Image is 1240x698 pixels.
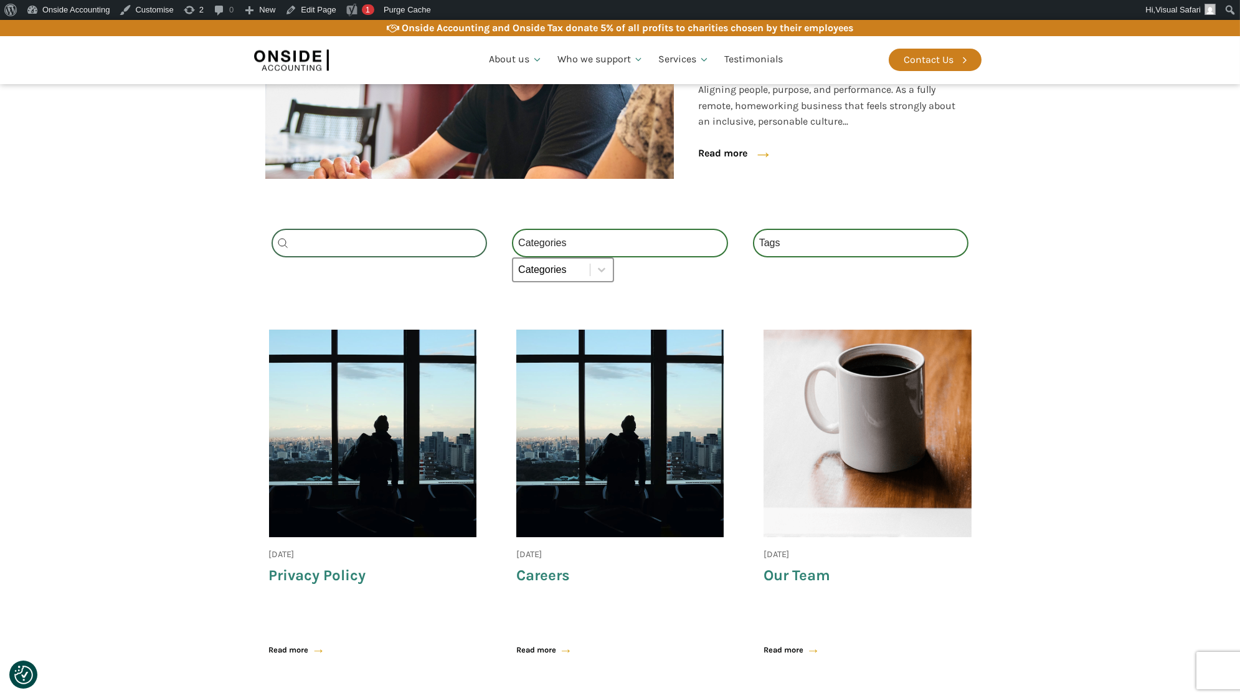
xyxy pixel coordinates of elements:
[764,547,789,562] div: [DATE]
[550,39,651,81] a: Who we support
[651,39,717,81] a: Services
[904,52,954,68] div: Contact Us
[559,643,573,658] span: →
[312,643,326,658] span: →
[807,643,820,658] span: →
[366,5,370,14] span: 1
[717,39,790,81] a: Testimonials
[269,547,295,562] div: [DATE]
[516,566,570,605] a: Careers
[889,49,982,71] a: Contact Us
[764,640,820,662] a: Read more→
[1155,5,1201,14] span: Visual Safari
[764,566,830,605] a: Our Team
[254,45,329,74] img: Onside Accounting
[742,139,773,169] div: →
[269,640,326,662] a: Read more→
[481,39,550,81] a: About us
[699,82,963,130] span: Aligning people, purpose, and performance. As a fully remote, homeworking business that feels str...
[516,547,542,562] div: [DATE]
[14,666,33,684] img: Revisit consent button
[516,640,573,662] a: Read more→
[402,20,854,36] div: Onside Accounting and Onside Tax donate 5% of all profits to charities chosen by their employees
[699,145,748,161] a: Read more
[14,666,33,684] button: Consent Preferences
[269,566,366,605] a: Privacy Policy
